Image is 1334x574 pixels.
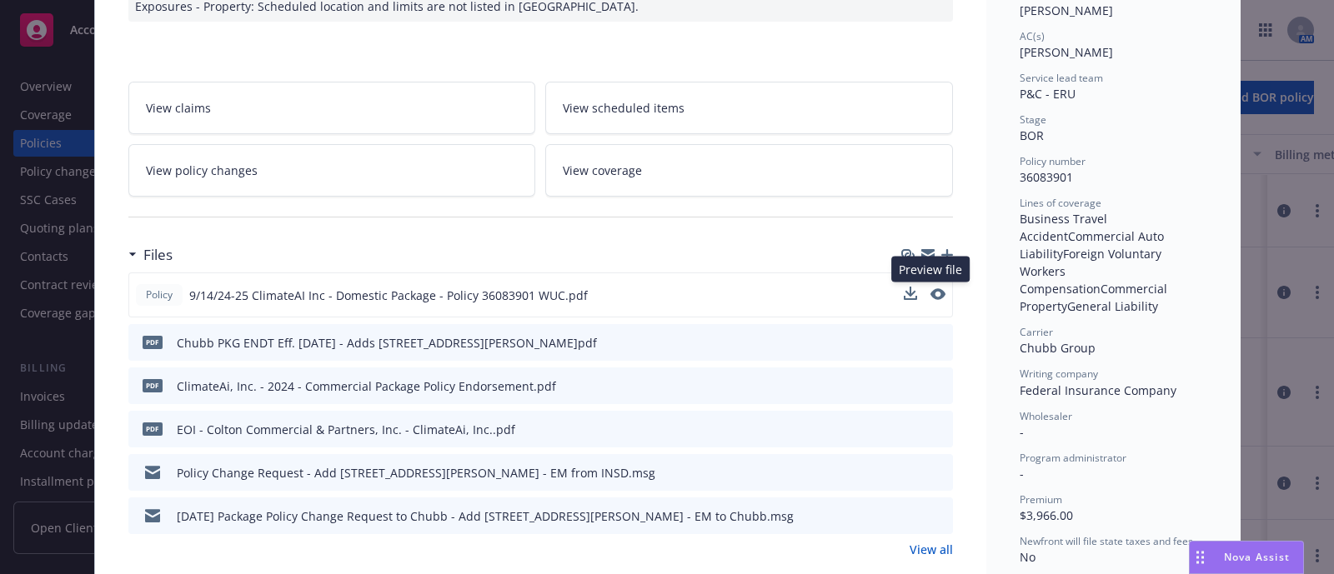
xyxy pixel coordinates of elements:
[1020,211,1111,244] span: Business Travel Accident
[563,162,642,179] span: View coverage
[910,541,953,558] a: View all
[1020,367,1098,381] span: Writing company
[1020,86,1076,102] span: P&C - ERU
[1020,154,1086,168] span: Policy number
[1189,541,1304,574] button: Nova Assist
[1020,2,1113,18] span: [PERSON_NAME]
[1020,466,1024,482] span: -
[1020,451,1126,465] span: Program administrator
[128,82,536,134] a: View claims
[931,464,946,482] button: preview file
[931,507,946,525] button: preview file
[128,244,173,266] div: Files
[1020,549,1036,565] span: No
[905,421,918,438] button: download file
[177,377,556,395] div: ClimateAi, Inc. - 2024 - Commercial Package Policy Endorsement.pdf
[189,287,588,304] span: 9/14/24-25 ClimateAI Inc - Domestic Package - Policy 36083901 WUC.pdf
[1020,507,1073,523] span: $3,966.00
[143,422,163,435] span: pdf
[1224,550,1290,564] span: Nova Assist
[904,287,917,304] button: download file
[143,287,176,302] span: Policy
[930,288,945,300] button: preview file
[1020,228,1167,262] span: Commercial Auto Liability
[177,334,597,352] div: Chubb PKG ENDT Eff. [DATE] - Adds [STREET_ADDRESS][PERSON_NAME]pdf
[177,507,794,525] div: [DATE] Package Policy Change Request to Chubb - Add [STREET_ADDRESS][PERSON_NAME] - EM to Chubb.msg
[1190,542,1211,573] div: Drag to move
[931,377,946,395] button: preview file
[545,144,953,197] a: View coverage
[905,507,918,525] button: download file
[1020,325,1053,339] span: Carrier
[143,336,163,348] span: pdf
[563,99,685,117] span: View scheduled items
[931,421,946,438] button: preview file
[1020,492,1062,507] span: Premium
[146,99,211,117] span: View claims
[1020,127,1044,143] span: BOR
[545,82,953,134] a: View scheduled items
[143,379,163,392] span: pdf
[891,257,970,282] div: Preview file
[1020,196,1101,210] span: Lines of coverage
[930,287,945,304] button: preview file
[905,334,918,352] button: download file
[931,334,946,352] button: preview file
[1020,424,1024,440] span: -
[1020,29,1045,43] span: AC(s)
[1020,246,1165,297] span: Foreign Voluntary Workers Compensation
[177,464,655,482] div: Policy Change Request - Add [STREET_ADDRESS][PERSON_NAME] - EM from INSD.msg
[1020,112,1046,127] span: Stage
[1020,340,1096,356] span: Chubb Group
[1020,44,1113,60] span: [PERSON_NAME]
[1020,534,1193,548] span: Newfront will file state taxes and fees
[1020,409,1072,423] span: Wholesaler
[128,144,536,197] a: View policy changes
[177,421,515,438] div: EOI - Colton Commercial & Partners, Inc. - ClimateAi, Inc..pdf
[905,464,918,482] button: download file
[1020,169,1073,185] span: 36083901
[904,287,917,300] button: download file
[1020,281,1171,314] span: Commercial Property
[905,377,918,395] button: download file
[146,162,258,179] span: View policy changes
[1020,382,1176,398] span: Federal Insurance Company
[1020,71,1103,85] span: Service lead team
[143,244,173,266] h3: Files
[1067,298,1158,314] span: General Liability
